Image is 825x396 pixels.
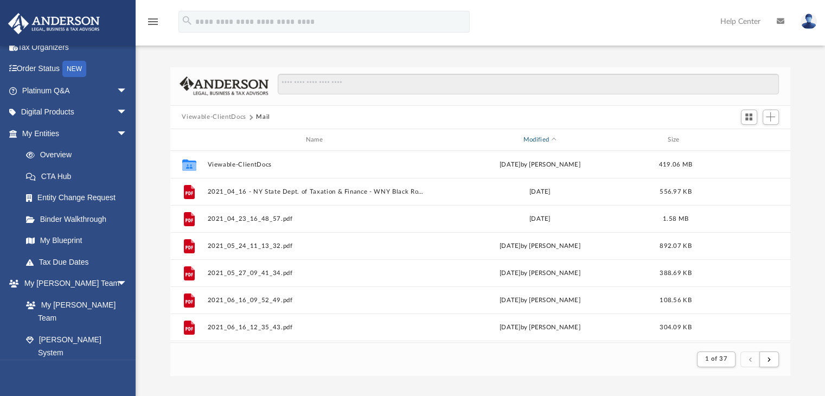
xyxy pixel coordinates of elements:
[8,123,144,144] a: My Entitiesarrow_drop_down
[660,297,691,303] span: 108.56 KB
[5,13,103,34] img: Anderson Advisors Platinum Portal
[117,273,138,295] span: arrow_drop_down
[278,74,778,94] input: Search files and folders
[62,61,86,77] div: NEW
[8,273,138,295] a: My [PERSON_NAME] Teamarrow_drop_down
[431,269,649,278] div: [DATE] by [PERSON_NAME]
[117,80,138,102] span: arrow_drop_down
[431,187,649,197] div: [DATE]
[207,215,426,222] button: 2021_04_23_16_48_57.pdf
[660,270,691,276] span: 388.69 KB
[15,329,138,363] a: [PERSON_NAME] System
[728,265,753,282] button: More options
[705,356,727,362] span: 1 of 37
[728,238,753,254] button: More options
[654,135,697,145] div: Size
[207,188,426,195] button: 2021_04_16 - NY State Dept. of Taxation & Finance - WNY Black Rock Prop..pdf
[728,320,753,336] button: More options
[182,112,246,122] button: Viewable-ClientDocs
[207,270,426,277] button: 2021_05_27_09_41_34.pdf
[660,189,691,195] span: 556.97 KB
[15,294,133,329] a: My [PERSON_NAME] Team
[256,112,270,122] button: Mail
[170,151,791,342] div: grid
[660,243,691,249] span: 892.07 KB
[181,15,193,27] i: search
[207,242,426,250] button: 2021_05_24_11_13_32.pdf
[8,36,144,58] a: Tax Organizers
[15,144,144,166] a: Overview
[663,216,688,222] span: 1.58 MB
[702,135,778,145] div: id
[658,162,692,168] span: 419.06 MB
[801,14,817,29] img: User Pic
[175,135,202,145] div: id
[728,211,753,227] button: More options
[660,324,691,330] span: 304.09 KB
[207,297,426,304] button: 2021_06_16_09_52_49.pdf
[15,251,144,273] a: Tax Due Dates
[431,160,649,170] div: [DATE] by [PERSON_NAME]
[431,296,649,305] div: [DATE] by [PERSON_NAME]
[431,323,649,333] div: [DATE] by [PERSON_NAME]
[117,101,138,124] span: arrow_drop_down
[728,184,753,200] button: More options
[728,292,753,309] button: More options
[117,123,138,145] span: arrow_drop_down
[697,352,736,367] button: 1 of 37
[431,214,649,224] div: [DATE]
[15,165,144,187] a: CTA Hub
[8,80,144,101] a: Platinum Q&Aarrow_drop_down
[431,241,649,251] div: [DATE] by [PERSON_NAME]
[15,208,144,230] a: Binder Walkthrough
[146,15,159,28] i: menu
[430,135,649,145] div: Modified
[207,324,426,331] button: 2021_06_16_12_35_43.pdf
[146,21,159,28] a: menu
[15,187,144,209] a: Entity Change Request
[207,161,426,168] button: Viewable-ClientDocs
[207,135,425,145] div: Name
[741,110,757,125] button: Switch to Grid View
[8,58,144,80] a: Order StatusNEW
[15,230,138,252] a: My Blueprint
[763,110,779,125] button: Add
[8,101,144,123] a: Digital Productsarrow_drop_down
